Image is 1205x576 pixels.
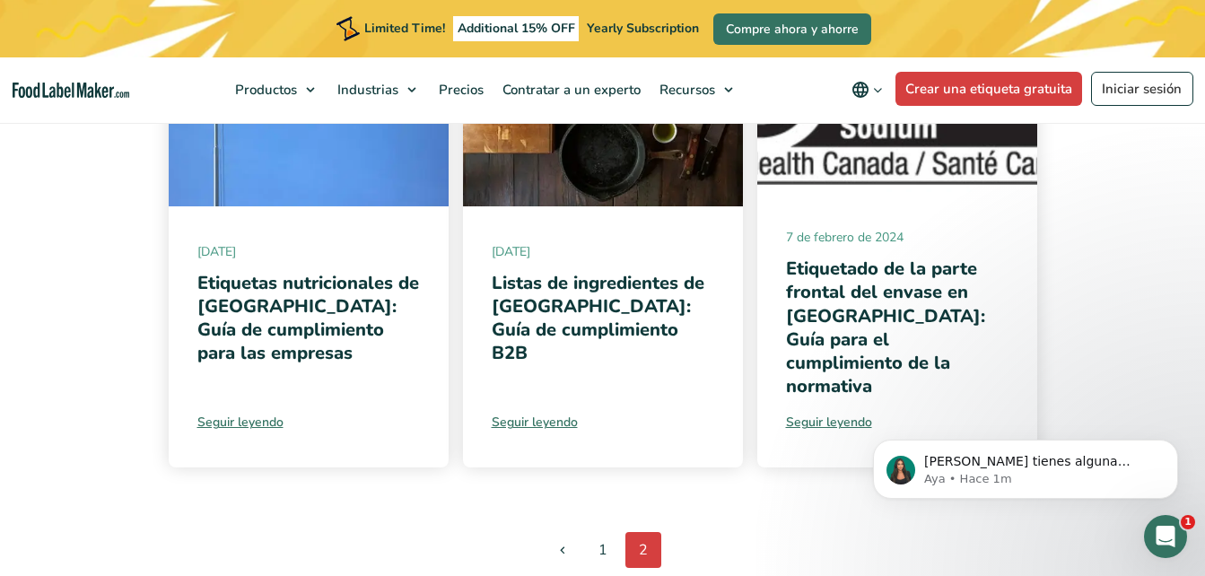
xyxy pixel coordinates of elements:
a: 1 [585,532,621,568]
a: Iniciar sesión [1091,72,1193,106]
iframe: Intercom live chat [1144,515,1187,558]
a: Etiquetado de la parte frontal del envase en [GEOGRAPHIC_DATA]: Guía para el cumplimiento de la n... [786,257,985,398]
span: Contratar a un experto [497,81,642,99]
span: Yearly Subscription [587,20,699,37]
span: 2 [625,532,661,568]
a: Listas de ingredientes de [GEOGRAPHIC_DATA]: Guía de cumplimiento B2B [492,271,704,366]
a: Food Label Maker homepage [13,83,129,98]
a: Seguir leyendo [197,413,420,432]
span: [DATE] [197,242,420,261]
button: Change language [839,72,895,108]
span: 1 [1181,515,1195,529]
span: [DATE] [492,242,714,261]
a: Crear una etiqueta gratuita [895,72,1083,106]
span: Industrias [332,81,400,99]
a: Seguir leyendo [786,413,1009,432]
a: Compre ahora y ahorre [713,13,871,45]
a: Seguir leyendo [492,413,714,432]
iframe: Intercom notifications mensaje [846,402,1205,528]
span: Additional 15% OFF [453,16,580,41]
a: Recursos [651,57,742,122]
a: Precios [430,57,489,122]
a: Etiquetas nutricionales de [GEOGRAPHIC_DATA]: Guía de cumplimiento para las empresas [197,271,419,366]
span: Recursos [654,81,717,99]
span: 7 de febrero de 2024 [786,228,1009,247]
span: Precios [433,81,485,99]
a: Contratar a un experto [493,57,646,122]
span: Productos [230,81,299,99]
span: Limited Time! [364,20,445,37]
a: Industrias [328,57,425,122]
a: Productos [226,57,324,122]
